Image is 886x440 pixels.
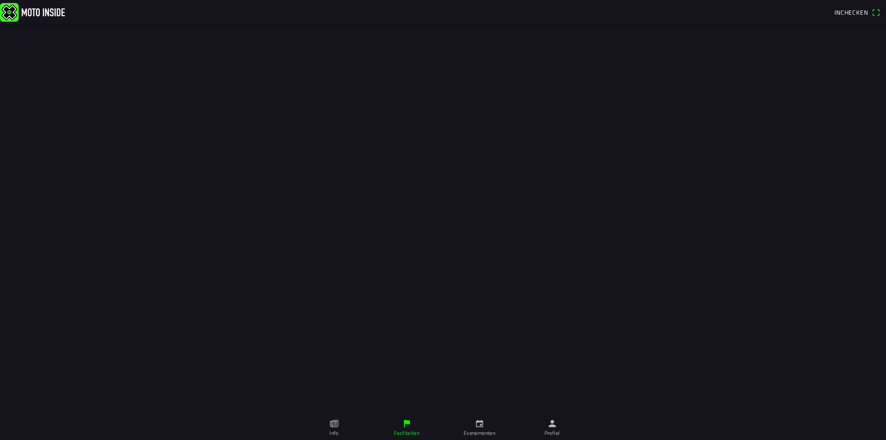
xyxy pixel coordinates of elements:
a: Incheckenqr scanner [830,5,884,19]
ion-icon: person [548,419,557,428]
ion-label: Info [329,429,338,437]
ion-icon: flag [402,419,412,428]
ion-label: Profiel [544,429,560,437]
span: Inchecken [834,8,868,17]
ion-icon: calendar [475,419,484,428]
ion-label: Evenementen [464,429,495,437]
ion-label: Faciliteiten [394,429,419,437]
ion-icon: paper [329,419,339,428]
